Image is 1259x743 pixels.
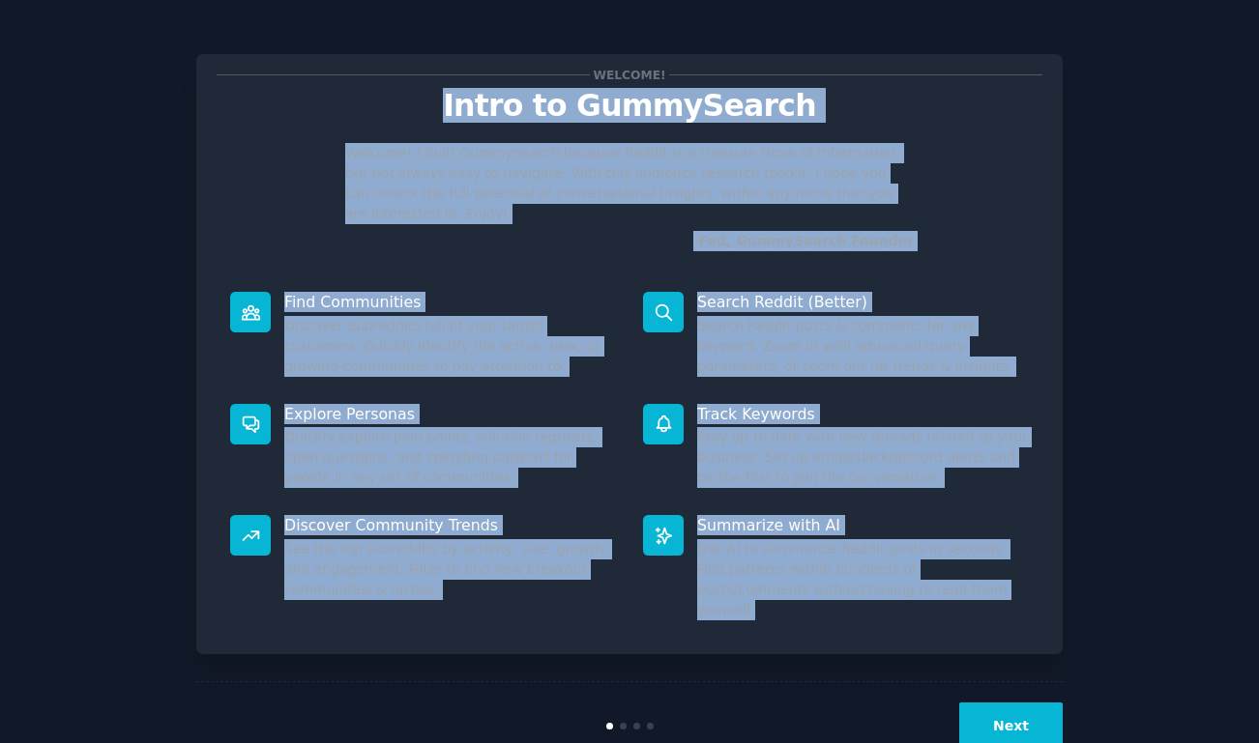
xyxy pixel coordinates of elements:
dd: Quickly explore pain points, solution requests, open questions, and spending patterns for people ... [284,427,616,488]
p: Explore Personas [284,404,616,424]
dd: See the top subreddits by activity, size, growth, and engagement. Filter to find new breakout com... [284,539,616,600]
p: Track Keywords [697,404,1029,424]
dd: Stay up to date with new threads related to your business. Set up email/slack/discord alerts and ... [697,427,1029,488]
p: Welcome! I built GummySearch because Reddit is a treasure trove of information, but not always ea... [345,143,914,224]
p: Find Communities [284,292,616,312]
p: Intro to GummySearch [217,89,1042,123]
dd: Discover Subreddits full of your target customers. Quickly identify the active, new, or growing c... [284,316,616,377]
p: Search Reddit (Better) [697,292,1029,312]
p: Summarize with AI [697,515,1029,535]
a: Fed, GummySearch Founder [698,233,914,249]
dd: Search Reddit posts & comments for any keyword. Zoom in with advanced query parameters, or zoom o... [697,316,1029,377]
span: Welcome! [590,65,669,85]
p: Discover Community Trends [284,515,616,535]
div: - [693,231,914,251]
dd: Use AI to summarize Reddit posts in seconds. Find patterns within hundreds of posts/comments with... [697,539,1029,620]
